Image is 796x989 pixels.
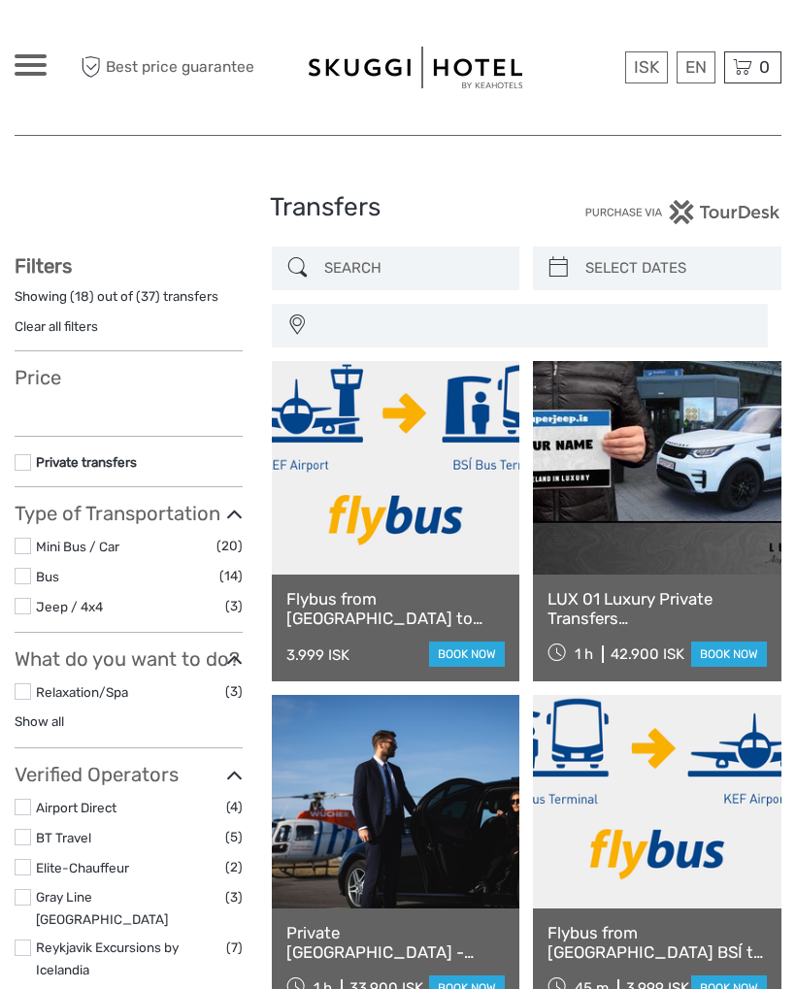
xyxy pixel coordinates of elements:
span: (3) [225,680,243,703]
a: Clear all filters [15,318,98,334]
span: ISK [634,57,659,77]
span: (3) [225,595,243,617]
a: Elite-Chauffeur [36,860,129,875]
a: BT Travel [36,830,91,845]
a: Reykjavik Excursions by Icelandia [36,940,179,977]
span: 0 [756,57,773,77]
a: Relaxation/Spa [36,684,128,700]
a: Bus [36,569,59,584]
a: book now [691,642,767,667]
div: Showing ( ) out of ( ) transfers [15,287,243,317]
label: 37 [141,287,155,306]
span: 1 h [575,645,593,663]
a: Jeep / 4x4 [36,599,103,614]
h3: Verified Operators [15,763,243,786]
h3: What do you want to do? [15,647,243,671]
a: Private [GEOGRAPHIC_DATA] - [GEOGRAPHIC_DATA] 1-3 Pax [286,923,506,963]
span: (20) [216,535,243,557]
span: (7) [226,937,243,959]
span: (4) [226,796,243,818]
a: Gray Line [GEOGRAPHIC_DATA] [36,889,168,927]
h3: Price [15,366,243,389]
span: Best price guarantee [76,51,254,83]
a: Airport Direct [36,800,116,815]
a: Flybus from [GEOGRAPHIC_DATA] to [GEOGRAPHIC_DATA] BSÍ [286,589,506,629]
a: LUX 01 Luxury Private Transfers [GEOGRAPHIC_DATA] To [GEOGRAPHIC_DATA] [547,589,767,629]
img: PurchaseViaTourDesk.png [584,200,781,224]
div: 42.900 ISK [611,645,684,663]
div: EN [677,51,715,83]
a: book now [429,642,505,667]
h1: Transfers [270,192,525,223]
label: 18 [75,287,89,306]
span: (3) [225,886,243,908]
strong: Filters [15,254,72,278]
span: (14) [219,565,243,587]
div: 3.999 ISK [286,646,349,664]
h3: Type of Transportation [15,502,243,525]
a: Mini Bus / Car [36,539,119,554]
a: Private transfers [36,454,137,470]
input: SELECT DATES [578,251,772,285]
a: Flybus from [GEOGRAPHIC_DATA] BSÍ to [GEOGRAPHIC_DATA] [547,923,767,963]
span: (2) [225,856,243,878]
span: (5) [225,826,243,848]
input: SEARCH [316,251,511,285]
a: Show all [15,713,64,729]
img: 99-664e38a9-d6be-41bb-8ec6-841708cbc997_logo_big.jpg [309,47,522,88]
